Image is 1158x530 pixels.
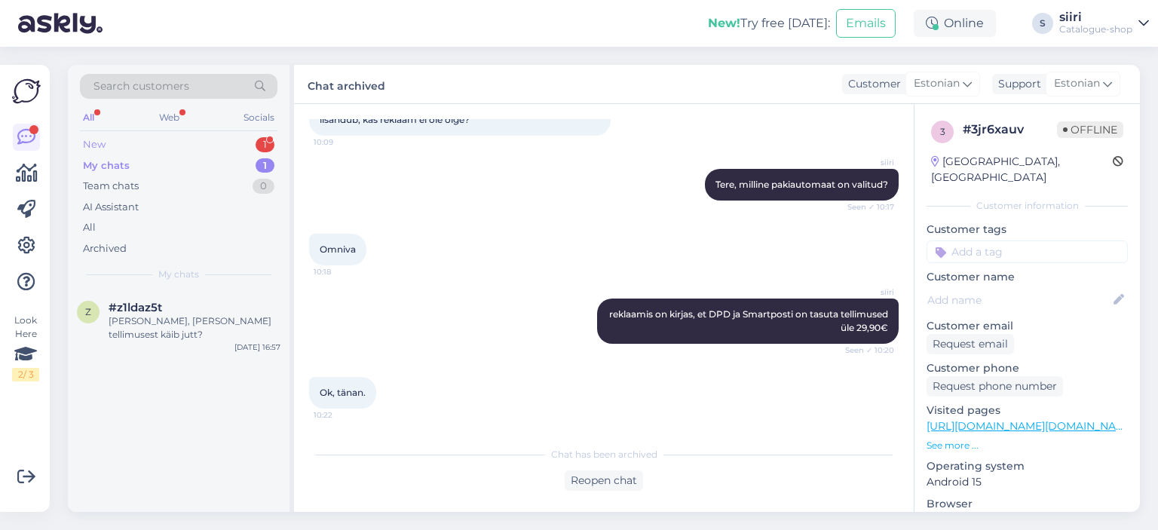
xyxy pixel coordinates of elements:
[708,16,740,30] b: New!
[156,108,182,127] div: Web
[927,439,1128,452] p: See more ...
[927,240,1128,263] input: Add a tag
[80,108,97,127] div: All
[1057,121,1123,138] span: Offline
[1059,23,1132,35] div: Catalogue-shop
[109,301,162,314] span: #z1ldaz5t
[914,75,960,92] span: Estonian
[1032,13,1053,34] div: S
[927,334,1014,354] div: Request email
[314,266,370,277] span: 10:18
[927,458,1128,474] p: Operating system
[927,403,1128,418] p: Visited pages
[158,268,199,281] span: My chats
[708,14,830,32] div: Try free [DATE]:
[314,136,370,148] span: 10:09
[836,9,896,38] button: Emails
[1059,11,1149,35] a: siiriCatalogue-shop
[308,74,385,94] label: Chat archived
[931,154,1113,185] div: [GEOGRAPHIC_DATA], [GEOGRAPHIC_DATA]
[83,158,130,173] div: My chats
[927,292,1111,308] input: Add name
[927,222,1128,237] p: Customer tags
[914,10,996,37] div: Online
[12,314,39,381] div: Look Here
[1054,75,1100,92] span: Estonian
[83,137,106,152] div: New
[940,126,945,137] span: 3
[240,108,277,127] div: Socials
[927,474,1128,490] p: Android 15
[83,220,96,235] div: All
[234,342,280,353] div: [DATE] 16:57
[565,470,643,491] div: Reopen chat
[838,286,894,298] span: siiri
[93,78,189,94] span: Search customers
[927,269,1128,285] p: Customer name
[85,306,91,317] span: z
[992,76,1041,92] div: Support
[838,201,894,213] span: Seen ✓ 10:17
[320,244,356,255] span: Omniva
[927,318,1128,334] p: Customer email
[551,448,657,461] span: Chat has been archived
[314,409,370,421] span: 10:22
[253,179,274,194] div: 0
[927,360,1128,376] p: Customer phone
[927,496,1128,512] p: Browser
[256,137,274,152] div: 1
[320,387,366,398] span: Ok, tänan.
[83,241,127,256] div: Archived
[609,308,890,333] span: reklaamis on kirjas, et DPD ja Smartposti on tasuta tellimused üle 29,90€
[838,345,894,356] span: Seen ✓ 10:20
[256,158,274,173] div: 1
[963,121,1057,139] div: # 3jr6xauv
[83,200,139,215] div: AI Assistant
[927,199,1128,213] div: Customer information
[1059,11,1132,23] div: siiri
[842,76,901,92] div: Customer
[715,179,888,190] span: Tere, milline pakiautomaat on valitud?
[927,419,1135,433] a: [URL][DOMAIN_NAME][DOMAIN_NAME]
[109,314,280,342] div: [PERSON_NAME], [PERSON_NAME] tellimusest käib jutt?
[12,368,39,381] div: 2 / 3
[927,376,1063,397] div: Request phone number
[838,157,894,168] span: siiri
[83,179,139,194] div: Team chats
[12,77,41,106] img: Askly Logo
